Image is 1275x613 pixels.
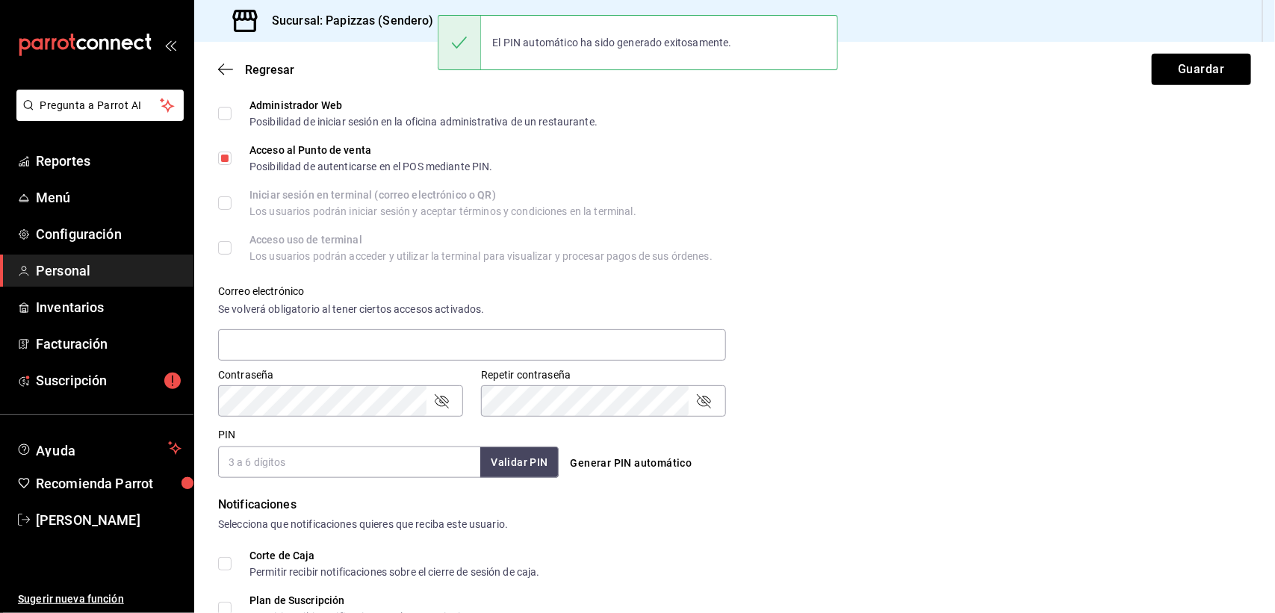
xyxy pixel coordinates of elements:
[18,591,182,607] span: Sugerir nueva función
[36,510,182,530] span: [PERSON_NAME]
[249,567,540,577] div: Permitir recibir notificaciones sobre el cierre de sesión de caja.
[695,392,713,410] button: passwordField
[249,116,598,127] div: Posibilidad de iniciar sesión en la oficina administrativa de un restaurante.
[1152,54,1251,85] button: Guardar
[218,302,726,317] div: Se volverá obligatorio al tener ciertos accesos activados.
[249,161,493,172] div: Posibilidad de autenticarse en el POS mediante PIN.
[245,63,294,77] span: Regresar
[260,12,434,30] h3: Sucursal: Papizzas (Sendero)
[218,446,480,478] input: 3 a 6 dígitos
[218,430,235,441] label: PIN
[40,98,161,113] span: Pregunta a Parrot AI
[249,595,486,606] div: Plan de Suscripción
[164,39,176,51] button: open_drawer_menu
[481,26,744,59] div: El PIN automático ha sido generado exitosamente.
[249,190,636,200] div: Iniciar sesión en terminal (correo electrónico o QR)
[481,370,726,381] label: Repetir contraseña
[432,392,450,410] button: passwordField
[36,261,182,281] span: Personal
[36,297,182,317] span: Inventarios
[218,63,294,77] button: Regresar
[218,517,1251,532] div: Selecciona que notificaciones quieres que reciba este usuario.
[249,100,598,111] div: Administrador Web
[249,206,636,217] div: Los usuarios podrán iniciar sesión y aceptar términos y condiciones en la terminal.
[10,108,184,124] a: Pregunta a Parrot AI
[36,439,162,457] span: Ayuda
[36,187,182,208] span: Menú
[36,151,182,171] span: Reportes
[249,550,540,561] div: Corte de Caja
[565,449,698,477] button: Generar PIN automático
[36,370,182,390] span: Suscripción
[480,447,558,478] button: Validar PIN
[249,234,713,245] div: Acceso uso de terminal
[16,90,184,121] button: Pregunta a Parrot AI
[249,145,493,155] div: Acceso al Punto de venta
[36,473,182,494] span: Recomienda Parrot
[36,334,182,354] span: Facturación
[218,287,726,297] label: Correo electrónico
[218,496,1251,514] div: Notificaciones
[218,370,463,381] label: Contraseña
[36,224,182,244] span: Configuración
[249,251,713,261] div: Los usuarios podrán acceder y utilizar la terminal para visualizar y procesar pagos de sus órdenes.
